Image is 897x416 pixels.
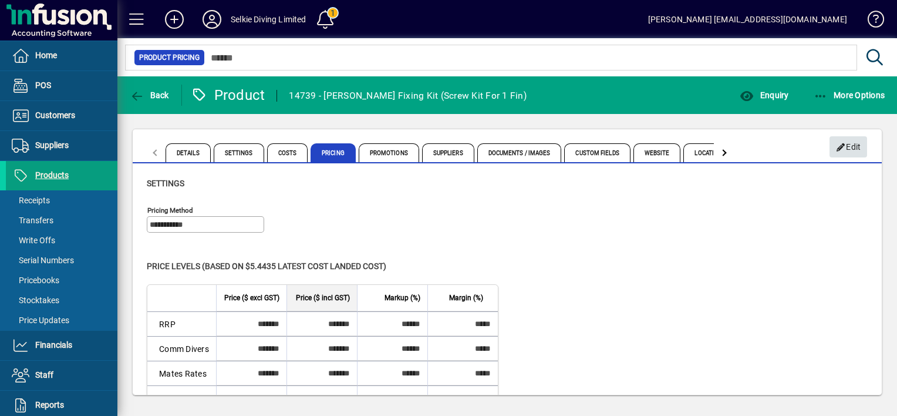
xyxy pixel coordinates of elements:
[359,143,419,162] span: Promotions
[811,85,888,106] button: More Options
[829,136,867,157] button: Edit
[6,250,117,270] a: Serial Numbers
[12,236,55,245] span: Write Offs
[6,101,117,130] a: Customers
[35,170,69,180] span: Products
[147,179,184,188] span: Settings
[564,143,630,162] span: Custom Fields
[836,137,861,157] span: Edit
[12,256,74,265] span: Serial Numbers
[6,361,117,390] a: Staff
[35,400,64,410] span: Reports
[35,370,53,380] span: Staff
[147,336,216,361] td: Comm Divers
[147,361,216,385] td: Mates Rates
[648,10,847,29] div: [PERSON_NAME] [EMAIL_ADDRESS][DOMAIN_NAME]
[117,85,182,106] app-page-header-button: Back
[6,210,117,230] a: Transfers
[449,291,483,304] span: Margin (%)
[859,2,882,41] a: Knowledge Base
[35,110,75,120] span: Customers
[12,316,69,325] span: Price Updates
[35,140,69,150] span: Suppliers
[147,261,386,271] span: Price levels (based on $5.4435 Latest cost landed cost)
[12,196,50,205] span: Receipts
[193,9,231,30] button: Profile
[147,311,216,336] td: RRP
[147,206,193,214] mat-label: Pricing method
[740,90,788,100] span: Enquiry
[224,291,279,304] span: Price ($ excl GST)
[35,340,72,350] span: Financials
[6,290,117,310] a: Stocktakes
[385,291,420,304] span: Markup (%)
[35,51,57,60] span: Home
[311,143,356,162] span: Pricing
[166,143,211,162] span: Details
[6,331,117,360] a: Financials
[6,270,117,290] a: Pricebooks
[737,85,791,106] button: Enquiry
[6,190,117,210] a: Receipts
[477,143,562,162] span: Documents / Images
[156,9,193,30] button: Add
[35,80,51,90] span: POS
[231,10,306,29] div: Selkie Diving Limited
[633,143,681,162] span: Website
[147,385,216,410] td: Sell4
[12,296,59,305] span: Stocktakes
[6,41,117,71] a: Home
[214,143,264,162] span: Settings
[422,143,474,162] span: Suppliers
[127,85,172,106] button: Back
[6,71,117,100] a: POS
[139,52,200,63] span: Product Pricing
[12,276,59,285] span: Pricebooks
[289,86,527,105] div: 14739 - [PERSON_NAME] Fixing Kit (Screw Kit For 1 Fin)
[191,86,265,105] div: Product
[296,291,350,304] span: Price ($ incl GST)
[130,90,169,100] span: Back
[12,216,53,225] span: Transfers
[267,143,308,162] span: Costs
[814,90,885,100] span: More Options
[683,143,737,162] span: Locations
[6,310,117,330] a: Price Updates
[6,131,117,160] a: Suppliers
[6,230,117,250] a: Write Offs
